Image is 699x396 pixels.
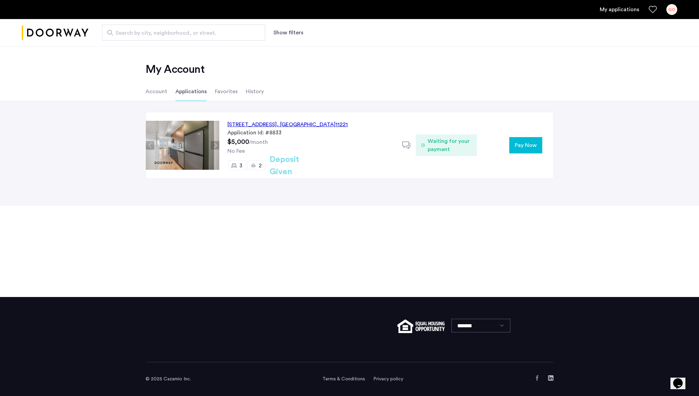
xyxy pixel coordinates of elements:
a: Cazamio logo [22,20,88,46]
span: No Fee [227,148,245,154]
span: Search by city, neighborhood, or street. [116,29,246,37]
h2: My Account [146,63,553,76]
button: Next apartment [211,141,219,150]
input: Apartment Search [102,24,265,41]
li: Applications [175,82,207,101]
div: GO [666,4,677,15]
img: Apartment photo [146,121,219,170]
img: equal-housing.png [397,319,445,333]
span: Pay Now [515,141,537,149]
li: Favorites [215,82,238,101]
div: [STREET_ADDRESS] 11221 [227,120,348,129]
span: 3 [239,163,242,168]
img: logo [22,20,88,46]
a: LinkedIn [548,375,553,381]
iframe: chat widget [670,369,692,389]
li: Account [146,82,167,101]
li: History [246,82,264,101]
a: Terms and conditions [322,376,365,382]
button: Previous apartment [146,141,154,150]
h2: Deposit Given [270,153,324,178]
a: Favorites [649,5,657,14]
span: 2 [259,163,262,168]
span: © 2025 Cazamio Inc. [146,377,191,381]
a: Privacy policy [373,376,403,382]
button: button [509,137,542,153]
sub: /month [249,139,268,145]
a: Facebook [534,375,540,381]
span: $5,000 [227,138,249,145]
span: , [GEOGRAPHIC_DATA] [277,122,336,127]
div: Application Id: #8833 [227,129,394,137]
span: Waiting for your payment [428,137,472,153]
a: My application [600,5,639,14]
select: Language select [451,319,510,332]
button: Show or hide filters [273,29,303,37]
